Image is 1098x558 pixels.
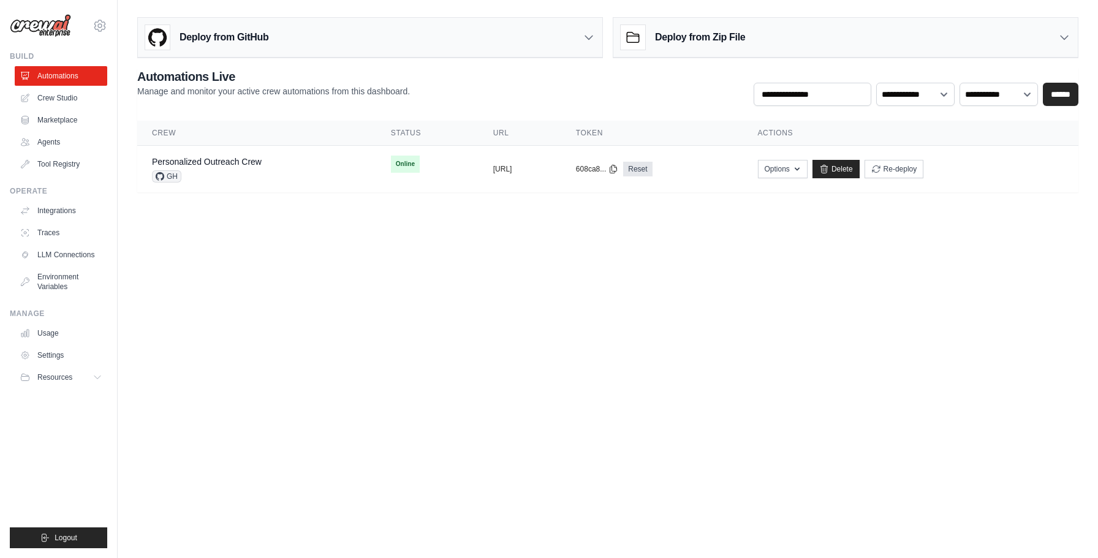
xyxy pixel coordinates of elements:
th: Actions [743,121,1078,146]
h2: Automations Live [137,68,410,85]
iframe: Chat Widget [1037,499,1098,558]
a: LLM Connections [15,245,107,265]
img: GitHub Logo [145,25,170,50]
a: Tool Registry [15,154,107,174]
th: URL [479,121,561,146]
a: Integrations [15,201,107,221]
span: Resources [37,372,72,382]
a: Delete [812,160,860,178]
a: Automations [15,66,107,86]
button: Options [758,160,808,178]
h3: Deploy from GitHub [180,30,268,45]
a: Marketplace [15,110,107,130]
th: Crew [137,121,376,146]
p: Manage and monitor your active crew automations from this dashboard. [137,85,410,97]
a: Personalized Outreach Crew [152,157,262,167]
div: Manage [10,309,107,319]
button: Logout [10,527,107,548]
span: GH [152,170,181,183]
th: Token [561,121,743,146]
a: Traces [15,223,107,243]
span: Online [391,156,420,173]
span: Logout [55,533,77,543]
a: Environment Variables [15,267,107,296]
a: Settings [15,345,107,365]
h3: Deploy from Zip File [655,30,745,45]
a: Crew Studio [15,88,107,108]
div: Operate [10,186,107,196]
img: Logo [10,14,71,37]
th: Status [376,121,479,146]
a: Usage [15,323,107,343]
button: Resources [15,368,107,387]
button: 608ca8... [576,164,618,174]
button: Re-deploy [865,160,924,178]
div: Build [10,51,107,61]
a: Agents [15,132,107,152]
a: Reset [623,162,652,176]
